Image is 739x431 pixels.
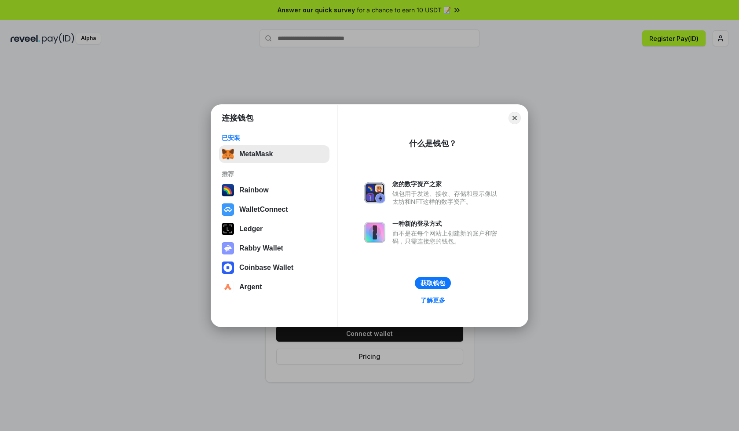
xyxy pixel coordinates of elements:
[219,145,329,163] button: MetaMask
[392,190,501,206] div: 钱包用于发送、接收、存储和显示像以太坊和NFT这样的数字资产。
[239,264,293,272] div: Coinbase Wallet
[219,181,329,199] button: Rainbow
[364,222,385,243] img: svg+xml,%3Csvg%20xmlns%3D%22http%3A%2F%2Fwww.w3.org%2F2000%2Fsvg%22%20fill%3D%22none%22%20viewBox...
[222,223,234,235] img: svg+xml,%3Csvg%20xmlns%3D%22http%3A%2F%2Fwww.w3.org%2F2000%2Fsvg%22%20width%3D%2228%22%20height%3...
[421,296,445,304] div: 了解更多
[392,229,501,245] div: 而不是在每个网站上创建新的账户和密码，只需连接您的钱包。
[509,112,521,124] button: Close
[222,113,253,123] h1: 连接钱包
[222,281,234,293] img: svg+xml,%3Csvg%20width%3D%2228%22%20height%3D%2228%22%20viewBox%3D%220%200%2028%2028%22%20fill%3D...
[222,242,234,254] img: svg+xml,%3Csvg%20xmlns%3D%22http%3A%2F%2Fwww.w3.org%2F2000%2Fsvg%22%20fill%3D%22none%22%20viewBox...
[222,134,327,142] div: 已安装
[415,277,451,289] button: 获取钱包
[415,295,450,306] a: 了解更多
[219,220,329,238] button: Ledger
[239,283,262,291] div: Argent
[222,170,327,178] div: 推荐
[239,150,273,158] div: MetaMask
[222,184,234,196] img: svg+xml,%3Csvg%20width%3D%22120%22%20height%3D%22120%22%20viewBox%3D%220%200%20120%20120%22%20fil...
[222,148,234,160] img: svg+xml,%3Csvg%20fill%3D%22none%22%20height%3D%2233%22%20viewBox%3D%220%200%2035%2033%22%20width%...
[421,279,445,287] div: 获取钱包
[239,244,283,252] div: Rabby Wallet
[219,259,329,276] button: Coinbase Wallet
[219,278,329,296] button: Argent
[219,201,329,218] button: WalletConnect
[222,203,234,216] img: svg+xml,%3Csvg%20width%3D%2228%22%20height%3D%2228%22%20viewBox%3D%220%200%2028%2028%22%20fill%3D...
[409,138,457,149] div: 什么是钱包？
[392,220,501,228] div: 一种新的登录方式
[222,262,234,274] img: svg+xml,%3Csvg%20width%3D%2228%22%20height%3D%2228%22%20viewBox%3D%220%200%2028%2028%22%20fill%3D...
[219,239,329,257] button: Rabby Wallet
[392,180,501,188] div: 您的数字资产之家
[364,182,385,203] img: svg+xml,%3Csvg%20xmlns%3D%22http%3A%2F%2Fwww.w3.org%2F2000%2Fsvg%22%20fill%3D%22none%22%20viewBox...
[239,225,263,233] div: Ledger
[239,186,269,194] div: Rainbow
[239,206,288,214] div: WalletConnect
